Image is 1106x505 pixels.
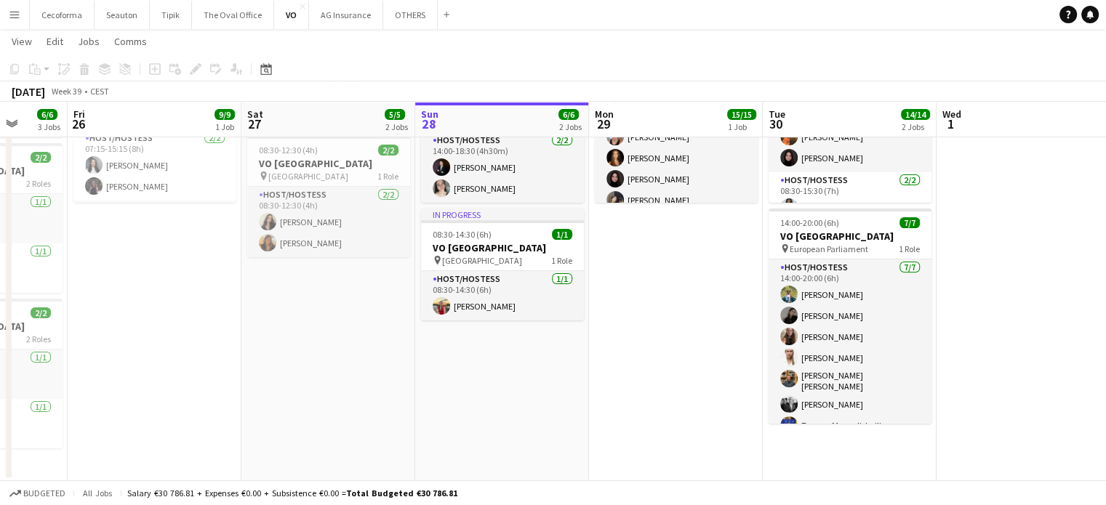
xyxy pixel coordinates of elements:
a: Edit [41,32,69,51]
div: CEST [90,86,109,97]
a: Comms [108,32,153,51]
span: Week 39 [48,86,84,97]
button: Cecoforma [30,1,95,29]
span: Total Budgeted €30 786.81 [346,488,457,498]
button: Tipik [150,1,192,29]
button: The Oval Office [192,1,274,29]
div: [DATE] [12,84,45,99]
div: Salary €30 786.81 + Expenses €0.00 + Subsistence €0.00 = [127,488,457,498]
a: View [6,32,38,51]
button: AG Insurance [309,1,383,29]
span: Budgeted [23,488,65,498]
span: All jobs [80,488,115,498]
button: VO [274,1,309,29]
span: View [12,35,32,48]
span: Edit [47,35,63,48]
span: Jobs [78,35,100,48]
button: Budgeted [7,485,68,501]
button: Seauton [95,1,150,29]
button: OTHERS [383,1,438,29]
a: Jobs [72,32,105,51]
span: Comms [114,35,147,48]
